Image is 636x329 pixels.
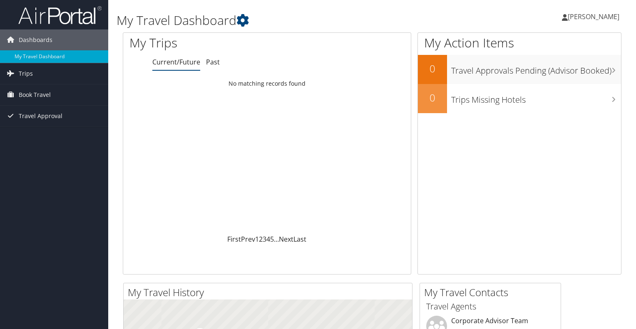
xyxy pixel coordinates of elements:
h3: Travel Approvals Pending (Advisor Booked) [451,61,621,77]
a: Next [279,235,293,244]
a: [PERSON_NAME] [562,4,628,29]
span: Travel Approval [19,106,62,126]
a: 0Travel Approvals Pending (Advisor Booked) [418,55,621,84]
span: Trips [19,63,33,84]
span: [PERSON_NAME] [568,12,619,21]
img: airportal-logo.png [18,5,102,25]
span: … [274,235,279,244]
a: 0Trips Missing Hotels [418,84,621,113]
h2: My Travel Contacts [424,285,561,299]
a: Last [293,235,306,244]
h1: My Trips [129,34,285,52]
span: Dashboards [19,30,52,50]
h3: Trips Missing Hotels [451,90,621,106]
td: No matching records found [123,76,411,91]
h2: My Travel History [128,285,412,299]
a: 2 [259,235,263,244]
a: Current/Future [152,57,200,67]
span: Book Travel [19,84,51,105]
h2: 0 [418,62,447,76]
a: First [227,235,241,244]
a: Past [206,57,220,67]
a: 4 [266,235,270,244]
a: Prev [241,235,255,244]
h2: 0 [418,91,447,105]
h1: My Action Items [418,34,621,52]
a: 3 [263,235,266,244]
a: 5 [270,235,274,244]
h3: Travel Agents [426,301,554,312]
a: 1 [255,235,259,244]
h1: My Travel Dashboard [117,12,457,29]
